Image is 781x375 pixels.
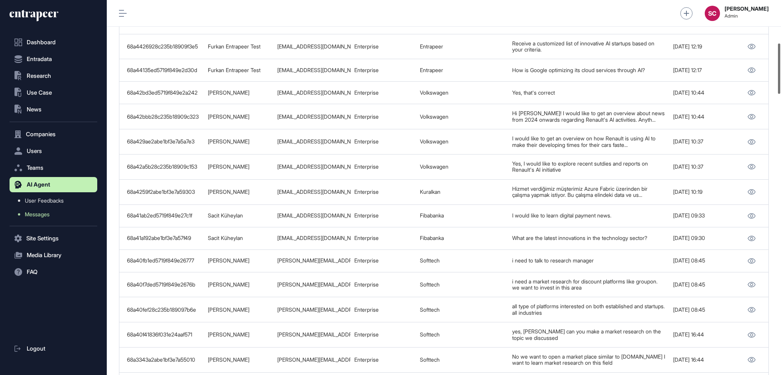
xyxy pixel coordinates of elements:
[277,43,347,50] div: [EMAIL_ADDRESS][DOMAIN_NAME]
[208,113,249,120] a: [PERSON_NAME]
[420,113,448,120] a: Volkswagen
[208,306,249,313] a: [PERSON_NAME]
[673,138,731,145] div: [DATE] 10:37
[13,208,97,221] a: Messages
[725,13,769,19] span: Admin
[277,258,347,264] div: [PERSON_NAME][EMAIL_ADDRESS][DOMAIN_NAME]
[27,148,42,154] span: Users
[27,56,52,62] span: Entradata
[127,212,200,219] div: 68a41ab2ed5719f849e27c1f
[673,164,731,170] div: [DATE] 10:37
[27,269,37,275] span: FAQ
[10,52,97,67] button: Entradata
[27,73,51,79] span: Research
[673,258,731,264] div: [DATE] 08:45
[277,307,347,313] div: [PERSON_NAME][EMAIL_ADDRESS][DOMAIN_NAME]
[420,163,448,170] a: Volkswagen
[27,346,45,352] span: Logout
[277,189,347,195] div: [EMAIL_ADDRESS][DOMAIN_NAME]
[512,328,665,341] div: yes, [PERSON_NAME] can you make a market research on the topic we discussed
[673,114,731,120] div: [DATE] 10:44
[208,43,260,50] a: Furkan Entrapeer Test
[512,135,665,148] div: I would like to get an overview on how Renault is using AI to make their developing times for the...
[277,164,347,170] div: [EMAIL_ADDRESS][DOMAIN_NAME]
[10,341,97,356] a: Logout
[354,67,412,73] div: Enterprise
[354,235,412,241] div: Enterprise
[25,211,50,217] span: Messages
[512,212,665,219] div: I would like to learn digital payment news.
[26,131,56,137] span: Companies
[705,6,720,21] button: SC
[277,212,347,219] div: [EMAIL_ADDRESS][DOMAIN_NAME]
[354,43,412,50] div: Enterprise
[208,89,249,96] a: [PERSON_NAME]
[673,235,731,241] div: [DATE] 09:30
[208,212,243,219] a: Sacit Küheylan
[127,164,200,170] div: 68a42a5b28c235b18909c153
[673,282,731,288] div: [DATE] 08:45
[10,248,97,263] button: Media Library
[354,138,412,145] div: Enterprise
[277,332,347,338] div: [PERSON_NAME][EMAIL_ADDRESS][DOMAIN_NAME]
[512,40,665,53] div: Receive a customized list of innovative AI startups based on your criteria.
[277,114,347,120] div: [EMAIL_ADDRESS][DOMAIN_NAME]
[208,138,249,145] a: [PERSON_NAME]
[512,258,665,264] div: i need to talk to research manager
[277,90,347,96] div: [EMAIL_ADDRESS][DOMAIN_NAME]
[27,106,42,113] span: News
[512,67,665,73] div: How is Google optimizing its cloud services through AI?
[208,163,249,170] a: [PERSON_NAME]
[512,161,665,173] div: Yes, I would like to explore recent sutdies and reports on Renault's AI initiative
[27,182,50,188] span: AI Agent
[127,332,200,338] div: 68a40f41836f031e24aaf571
[26,235,59,241] span: Site Settings
[354,332,412,338] div: Enterprise
[420,257,440,264] a: Softtech
[725,6,769,12] strong: [PERSON_NAME]
[127,307,200,313] div: 68a40fef28c235b189097b6e
[208,356,249,363] a: [PERSON_NAME]
[420,89,448,96] a: Volkswagen
[208,257,249,264] a: [PERSON_NAME]
[420,67,443,73] a: Entrapeer
[127,235,200,241] div: 68a41a192abe1bf3e7a57f49
[27,165,43,171] span: Teams
[512,186,665,198] div: Hizmet verdiğimiz müşterimiz Azure Fabric üzerinden bir çalışma yapmak istiyor. Bu çalışma elinde...
[10,85,97,100] button: Use Case
[354,212,412,219] div: Enterprise
[354,282,412,288] div: Enterprise
[512,110,665,123] div: Hi [PERSON_NAME]! I would like to get an overview about news from 2024 onwards regarding Renault'...
[277,282,347,288] div: [PERSON_NAME][EMAIL_ADDRESS][DOMAIN_NAME]
[354,90,412,96] div: Enterprise
[420,306,440,313] a: Softtech
[208,235,243,241] a: Sacit Küheylan
[277,138,347,145] div: [EMAIL_ADDRESS][DOMAIN_NAME]
[127,114,200,120] div: 68a42bbb28c235b18909c323
[354,258,412,264] div: Enterprise
[127,357,200,363] div: 68a3343a2abe1bf3e7a55010
[354,164,412,170] div: Enterprise
[127,43,200,50] div: 68a4426928c235b18909f3e5
[420,281,440,288] a: Softtech
[673,90,731,96] div: [DATE] 10:44
[420,331,440,338] a: Softtech
[512,90,665,96] div: Yes, that's correct
[512,354,665,366] div: No we want to open a market place similar to [DOMAIN_NAME] I want to learn market research on thi...
[277,357,347,363] div: [PERSON_NAME][EMAIL_ADDRESS][DOMAIN_NAME]
[420,212,444,219] a: Fibabanka
[127,258,200,264] div: 68a40fb1ed5719f849e26777
[673,43,731,50] div: [DATE] 12:19
[673,332,731,338] div: [DATE] 16:44
[13,194,97,208] a: User Feedbacks
[10,231,97,246] button: Site Settings
[10,264,97,280] button: FAQ
[27,90,52,96] span: Use Case
[673,307,731,313] div: [DATE] 08:45
[420,138,448,145] a: Volkswagen
[673,189,731,195] div: [DATE] 10:19
[420,43,443,50] a: Entrapeer
[10,68,97,84] button: Research
[208,67,260,73] a: Furkan Entrapeer Test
